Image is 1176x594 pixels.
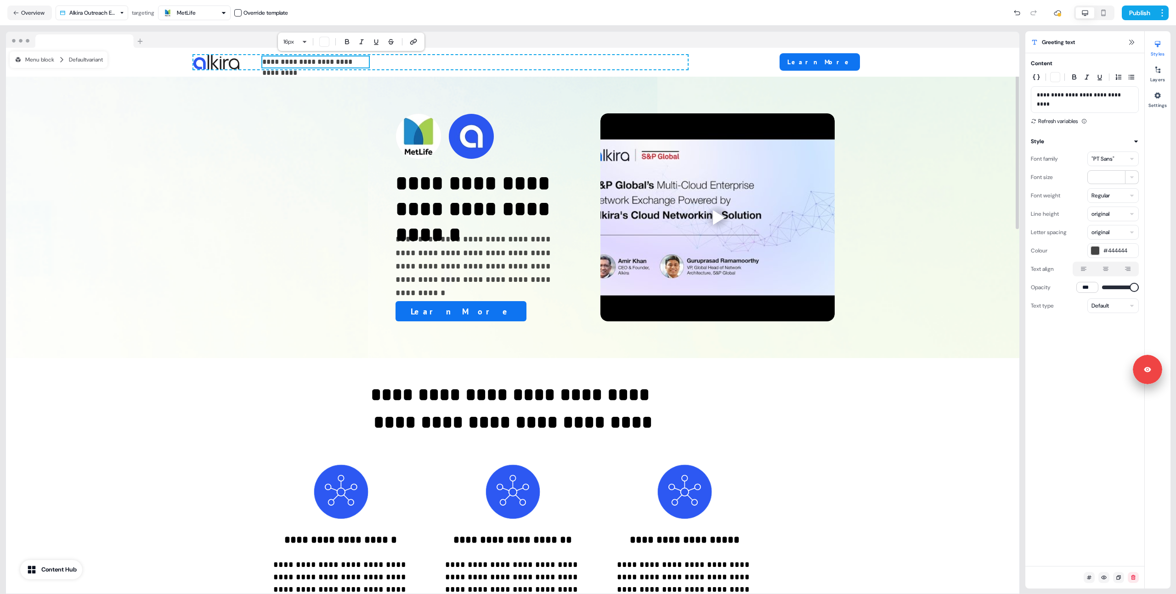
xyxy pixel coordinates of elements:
div: Menu block [14,55,54,64]
div: Alkira Outreach Example [69,8,116,17]
div: Style [1031,137,1044,146]
div: Line height [1031,207,1059,221]
button: Settings [1145,88,1170,108]
div: Colour [1031,243,1047,258]
div: Font size [1031,170,1053,185]
button: MetLife [158,6,231,20]
img: Image [655,462,714,521]
button: Layers [1145,62,1170,83]
div: original [1091,209,1109,219]
button: Content Hub [20,560,82,579]
div: Opacity [1031,280,1051,295]
button: "PT Sans" [1087,151,1139,166]
button: 16px [280,36,302,47]
button: Style [1031,137,1139,146]
div: Content [1031,59,1052,68]
div: Letter spacing [1031,225,1067,240]
div: Text type [1031,298,1054,313]
button: Refresh variables [1031,117,1078,126]
div: Content Hub [41,565,77,574]
img: Image [483,462,543,521]
span: Greeting text [1042,38,1075,47]
button: Styles [1145,37,1170,57]
div: Font weight [1031,188,1060,203]
button: Learn More [396,301,526,321]
button: #444444 [1087,243,1139,258]
span: #444444 [1103,246,1136,255]
span: 16 px [283,37,294,46]
button: Learn More [780,53,860,71]
img: Image [193,55,239,69]
div: Regular [1091,191,1110,200]
div: "PT Sans" [1091,154,1114,163]
div: Text align [1031,262,1054,276]
div: targeting [132,8,154,17]
button: Publish [1122,6,1156,20]
div: Default [1091,301,1109,310]
button: Overview [7,6,52,20]
div: Learn More [396,301,575,321]
div: original [1091,228,1109,237]
img: Browser topbar [6,32,147,48]
div: Font family [1031,151,1058,166]
div: MetLife [177,8,196,17]
div: Override template [243,8,288,17]
div: Default variant [69,55,103,64]
img: Image [311,462,371,521]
